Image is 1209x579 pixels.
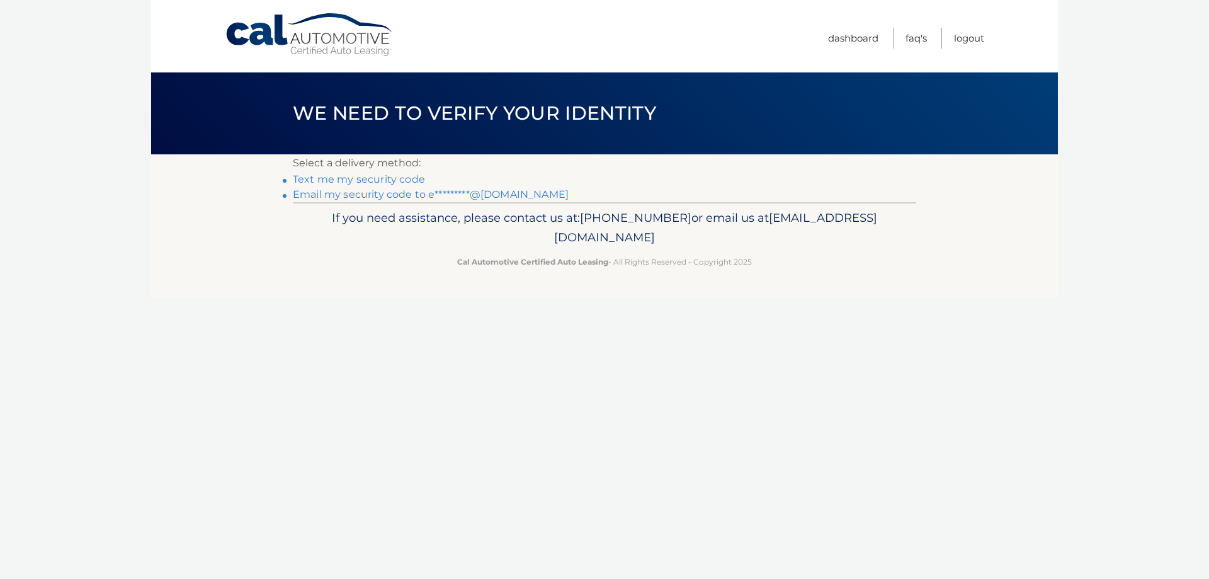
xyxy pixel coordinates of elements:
a: Dashboard [828,28,878,49]
p: Select a delivery method: [293,154,916,172]
a: Logout [954,28,984,49]
strong: Cal Automotive Certified Auto Leasing [457,257,608,267]
span: [PHONE_NUMBER] [580,210,691,225]
a: Email my security code to e*********@[DOMAIN_NAME] [293,188,569,200]
a: Cal Automotive [225,13,395,57]
a: FAQ's [905,28,927,49]
p: If you need assistance, please contact us at: or email us at [301,208,908,248]
a: Text me my security code [293,173,425,185]
span: We need to verify your identity [293,101,656,125]
p: - All Rights Reserved - Copyright 2025 [301,255,908,268]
